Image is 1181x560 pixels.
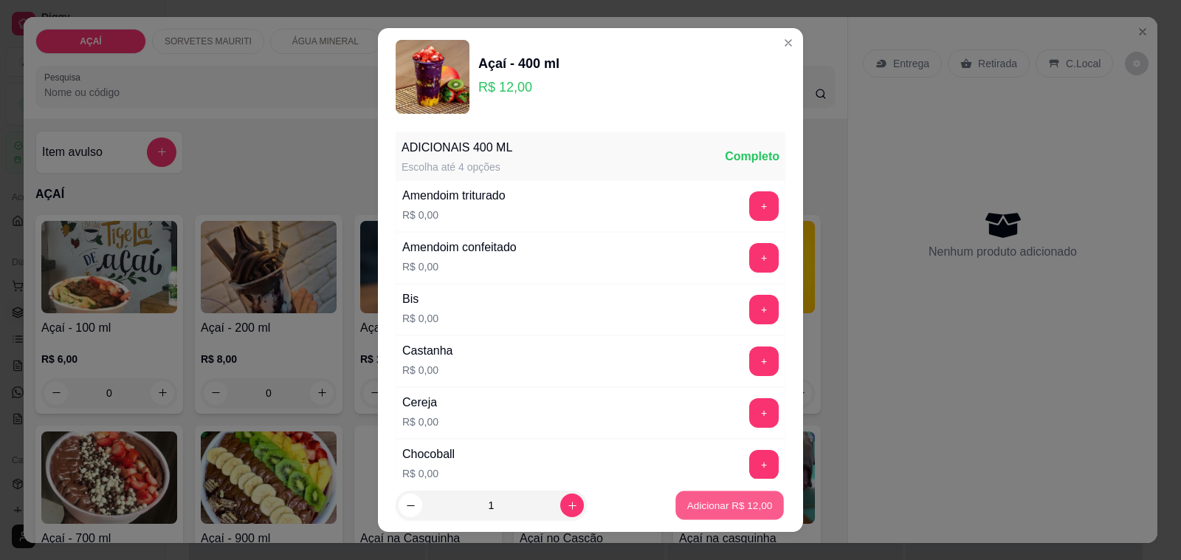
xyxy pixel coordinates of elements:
[478,77,559,98] p: R$ 12,00
[560,494,584,517] button: increase-product-quantity
[402,342,453,360] div: Castanha
[725,148,779,165] div: Completo
[749,243,779,273] button: add
[749,295,779,324] button: add
[402,290,438,308] div: Bis
[687,498,773,512] p: Adicionar R$ 12,00
[402,139,512,157] div: ADICIONAIS 400 ML
[402,208,506,222] p: R$ 0,00
[402,187,506,205] div: Amendoim triturado
[402,414,438,429] p: R$ 0,00
[749,191,779,221] button: add
[478,53,559,74] div: Açaí - 400 ml
[402,363,453,378] p: R$ 0,00
[402,311,438,326] p: R$ 0,00
[749,398,779,428] button: add
[402,394,438,412] div: Cereja
[399,494,422,517] button: decrease-product-quantity
[402,160,512,174] div: Escolha até 4 opções
[675,491,784,520] button: Adicionar R$ 12,00
[402,466,455,481] p: R$ 0,00
[396,40,469,114] img: product-image
[749,450,779,479] button: add
[402,239,517,256] div: Amendoim confeitado
[402,445,455,463] div: Chocoball
[749,346,779,376] button: add
[777,31,800,55] button: Close
[402,259,517,274] p: R$ 0,00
